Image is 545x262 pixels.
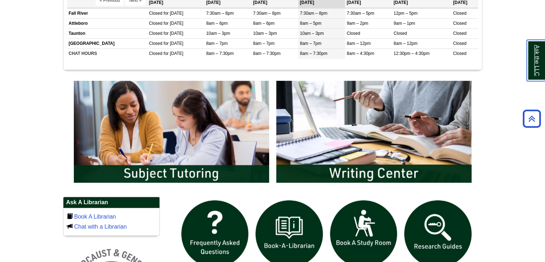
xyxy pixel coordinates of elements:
[253,51,281,56] span: 8am – 7:30pm
[453,51,466,56] span: Closed
[347,31,360,36] span: Closed
[149,31,162,36] span: Closed
[149,11,162,16] span: Closed
[347,11,374,16] span: 7:30am – 5pm
[520,114,543,123] a: Back to Top
[253,21,274,26] span: 8am – 6pm
[347,51,374,56] span: 8am – 4:30pm
[453,21,466,26] span: Closed
[206,51,234,56] span: 8am – 7:30pm
[163,21,183,26] span: for [DATE]
[67,49,147,59] td: CHAT HOURS
[347,21,368,26] span: 9am – 2pm
[67,29,147,39] td: Taunton
[393,11,417,16] span: 12pm – 5pm
[206,11,234,16] span: 7:30am – 8pm
[70,77,475,190] div: slideshow
[74,214,116,220] a: Book A Librarian
[74,224,127,230] a: Chat with a Librarian
[300,41,321,46] span: 8am – 7pm
[163,41,183,46] span: for [DATE]
[300,51,328,56] span: 8am – 7:30pm
[253,11,281,16] span: 7:30am – 8pm
[67,8,147,18] td: Fall River
[393,31,407,36] span: Closed
[67,39,147,49] td: [GEOGRAPHIC_DATA]
[163,31,183,36] span: for [DATE]
[253,31,277,36] span: 10am – 3pm
[393,21,415,26] span: 9am – 1pm
[300,21,321,26] span: 8am – 5pm
[300,11,328,16] span: 7:30am – 8pm
[206,31,230,36] span: 10am – 3pm
[67,18,147,28] td: Attleboro
[206,21,228,26] span: 8am – 6pm
[253,41,274,46] span: 8am – 7pm
[149,51,162,56] span: Closed
[273,77,475,186] img: Writing Center Information
[63,197,159,208] h2: Ask A Librarian
[149,21,162,26] span: Closed
[163,11,183,16] span: for [DATE]
[347,41,371,46] span: 8am – 12pm
[453,31,466,36] span: Closed
[300,31,324,36] span: 10am – 3pm
[149,41,162,46] span: Closed
[393,51,429,56] span: 12:30pm – 4:30pm
[453,41,466,46] span: Closed
[453,11,466,16] span: Closed
[393,41,417,46] span: 8am – 12pm
[163,51,183,56] span: for [DATE]
[70,77,273,186] img: Subject Tutoring Information
[206,41,228,46] span: 8am – 7pm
